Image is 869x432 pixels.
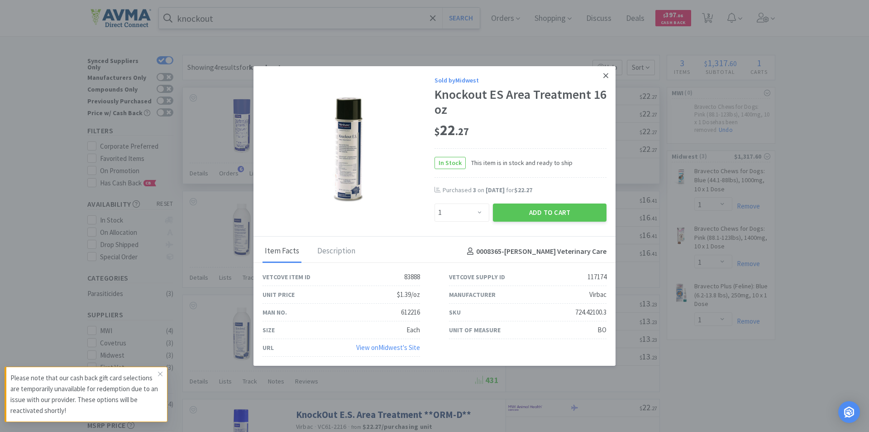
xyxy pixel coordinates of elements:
div: Unit Price [263,290,295,300]
p: Please note that our cash back gift card selections are temporarily unavailable for redemption du... [10,373,158,416]
button: Add to Cart [493,204,606,222]
div: Item Facts [263,240,301,263]
div: Knockout ES Area Treatment 16 oz [434,87,606,117]
span: 3 [473,186,476,194]
div: BO [597,325,606,335]
span: $22.27 [514,186,532,194]
span: In Stock [435,157,465,169]
div: Description [315,240,358,263]
div: Purchased on for [443,186,606,195]
div: Size [263,325,275,335]
div: Vetcove Item ID [263,272,310,282]
div: Vetcove Supply ID [449,272,505,282]
span: . 27 [455,125,469,138]
img: 2b86d13baf0e4334b6740c632fe4bd34_117174.jpeg [290,89,407,207]
div: Open Intercom Messenger [838,401,860,423]
span: This item is in stock and ready to ship [466,158,573,168]
span: [DATE] [486,186,505,194]
div: SKU [449,307,461,317]
div: Sold by Midwest [434,75,606,85]
div: Virbac [589,289,606,300]
div: Man No. [263,307,287,317]
div: 612216 [401,307,420,318]
div: Each [406,325,420,335]
h4: 0008365 - [PERSON_NAME] Veterinary Care [463,246,606,257]
div: 117174 [587,272,606,282]
div: Manufacturer [449,290,496,300]
div: $1.39/oz [397,289,420,300]
div: 83888 [404,272,420,282]
div: Unit of Measure [449,325,501,335]
span: $ [434,125,440,138]
div: URL [263,343,274,353]
div: 724.42100.3 [575,307,606,318]
span: 22 [434,121,469,139]
a: View onMidwest's Site [356,343,420,352]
